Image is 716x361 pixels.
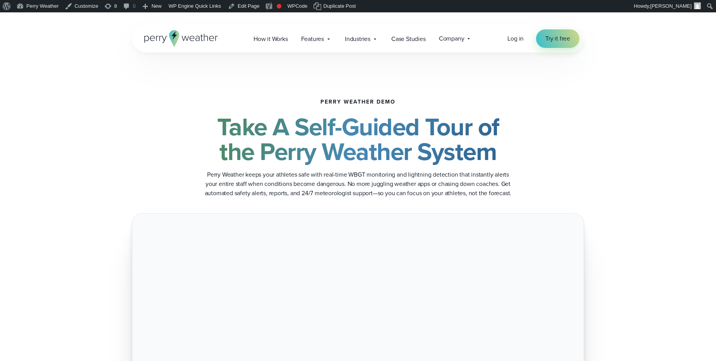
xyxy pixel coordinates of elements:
span: How it Works [254,34,288,44]
span: Features [301,34,324,44]
a: How it Works [247,31,295,47]
span: Try it free [545,34,570,43]
a: Case Studies [385,31,432,47]
a: Log in [507,34,524,43]
strong: Take A Self-Guided Tour of the Perry Weather System [217,109,499,170]
span: Industries [345,34,370,44]
span: [PERSON_NAME] [650,3,692,9]
a: Try it free [536,29,579,48]
p: Perry Weather keeps your athletes safe with real-time WBGT monitoring and lightning detection tha... [203,170,513,198]
span: Company [439,34,464,43]
h5: Perry Weather Demo [320,99,396,105]
div: Focus keyphrase not set [277,4,281,9]
span: Case Studies [391,34,426,44]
